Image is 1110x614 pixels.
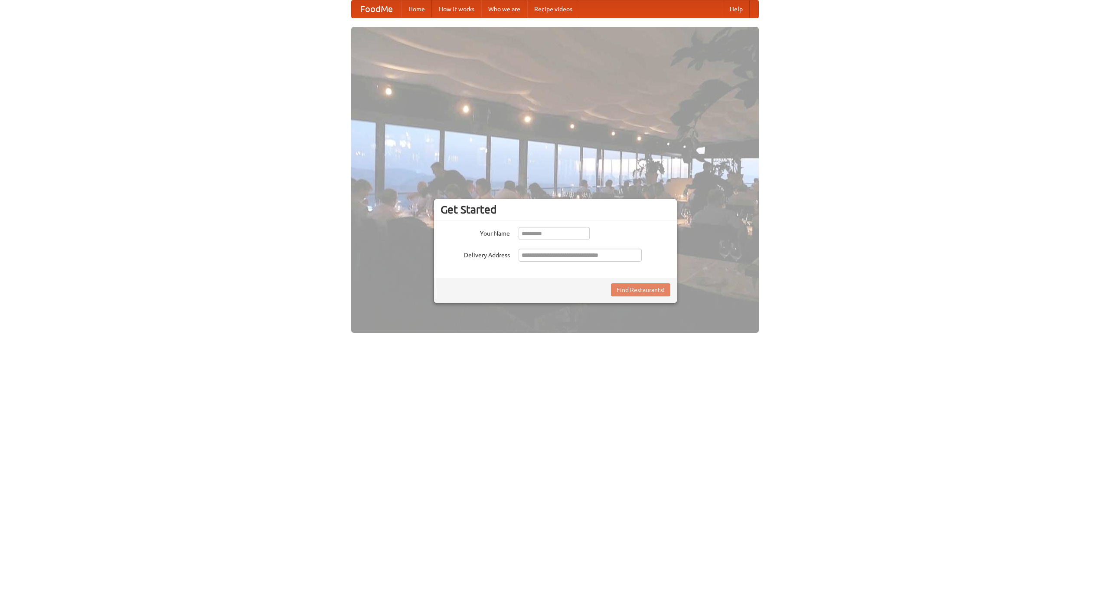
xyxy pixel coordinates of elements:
a: Recipe videos [527,0,579,18]
label: Delivery Address [441,249,510,259]
a: Who we are [481,0,527,18]
a: Home [402,0,432,18]
a: How it works [432,0,481,18]
h3: Get Started [441,203,670,216]
a: Help [723,0,750,18]
a: FoodMe [352,0,402,18]
button: Find Restaurants! [611,283,670,296]
label: Your Name [441,227,510,238]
